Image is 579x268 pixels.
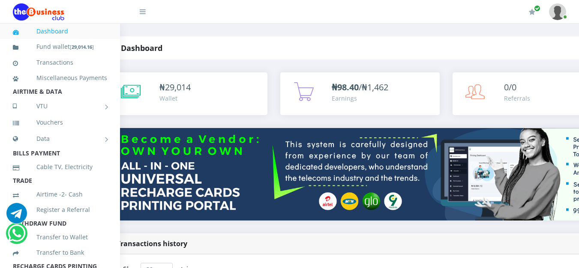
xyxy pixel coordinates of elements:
strong: Transactions history [117,239,187,248]
span: 29,014 [165,81,191,93]
a: Chat for support [8,229,25,244]
a: Vouchers [13,113,107,132]
a: Fund wallet[29,014.16] [13,37,107,57]
strong: Dashboard [121,43,162,53]
small: [ ] [70,44,94,50]
img: User [549,3,566,20]
a: Transfer to Wallet [13,227,107,247]
b: ₦98.40 [332,81,359,93]
a: Data [13,128,107,149]
span: Renew/Upgrade Subscription [534,5,540,12]
span: 0/0 [504,81,516,93]
a: Cable TV, Electricity [13,157,107,177]
a: Transfer to Bank [13,243,107,262]
a: Transactions [13,53,107,72]
div: ₦ [159,81,191,94]
i: Renew/Upgrade Subscription [529,9,535,15]
a: Chat for support [6,209,27,223]
span: /₦1,462 [332,81,388,93]
div: Referrals [504,94,530,103]
a: Airtime -2- Cash [13,185,107,204]
a: ₦29,014 Wallet [108,72,267,115]
img: Logo [13,3,64,21]
a: VTU [13,95,107,117]
a: Miscellaneous Payments [13,68,107,88]
div: Wallet [159,94,191,103]
a: Register a Referral [13,200,107,220]
a: ₦98.40/₦1,462 Earnings [280,72,440,115]
div: Earnings [332,94,388,103]
a: Dashboard [13,21,107,41]
b: 29,014.16 [72,44,92,50]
